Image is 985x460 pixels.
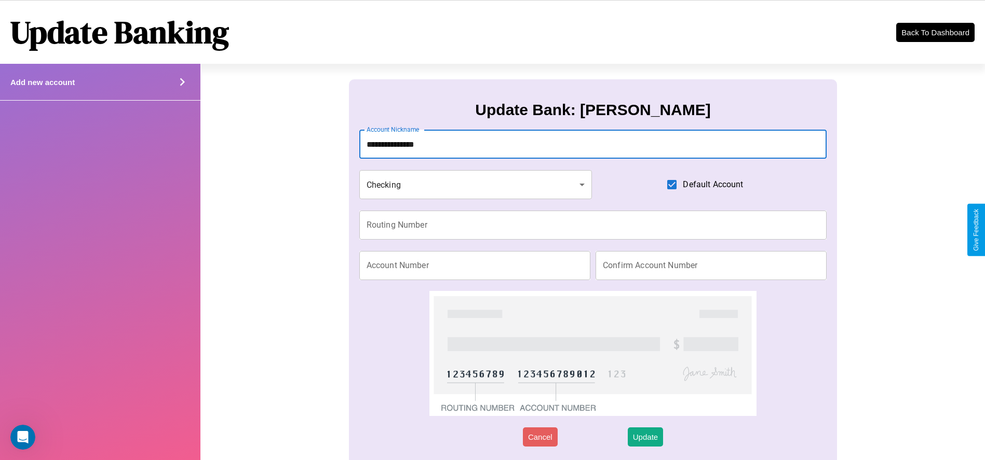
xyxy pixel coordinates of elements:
[10,425,35,450] iframe: Intercom live chat
[10,11,229,53] h1: Update Banking
[973,209,980,251] div: Give Feedback
[10,78,75,87] h4: Add new account
[896,23,975,42] button: Back To Dashboard
[429,291,757,416] img: check
[367,125,420,134] label: Account Nickname
[359,170,592,199] div: Checking
[523,427,558,447] button: Cancel
[628,427,663,447] button: Update
[683,178,743,191] span: Default Account
[475,101,710,119] h3: Update Bank: [PERSON_NAME]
